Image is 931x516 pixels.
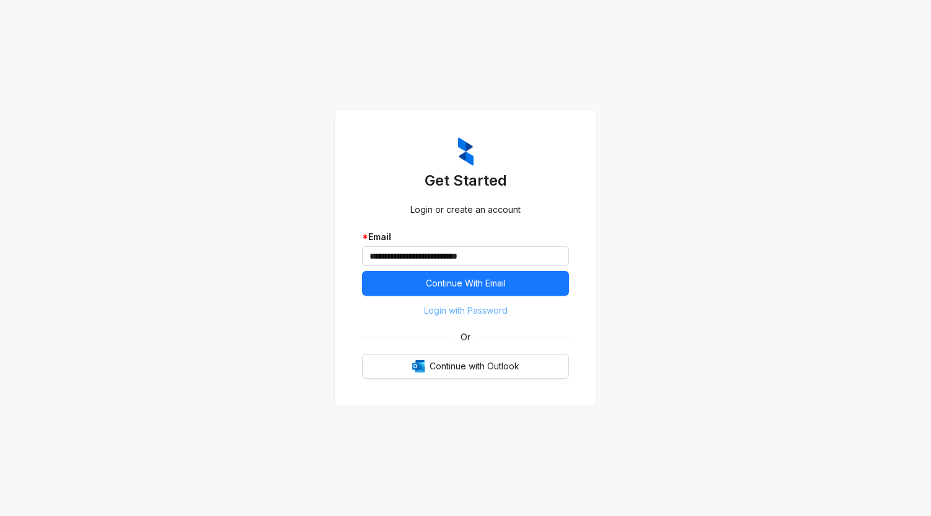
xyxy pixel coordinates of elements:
h3: Get Started [362,171,569,191]
span: Continue With Email [426,277,506,290]
button: OutlookContinue with Outlook [362,354,569,379]
span: Or [452,330,479,344]
span: Login with Password [424,304,508,317]
div: Login or create an account [362,203,569,217]
button: Continue With Email [362,271,569,296]
img: Outlook [412,360,425,372]
button: Login with Password [362,301,569,320]
img: ZumaIcon [458,137,474,166]
div: Email [362,230,569,244]
span: Continue with Outlook [430,359,519,373]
